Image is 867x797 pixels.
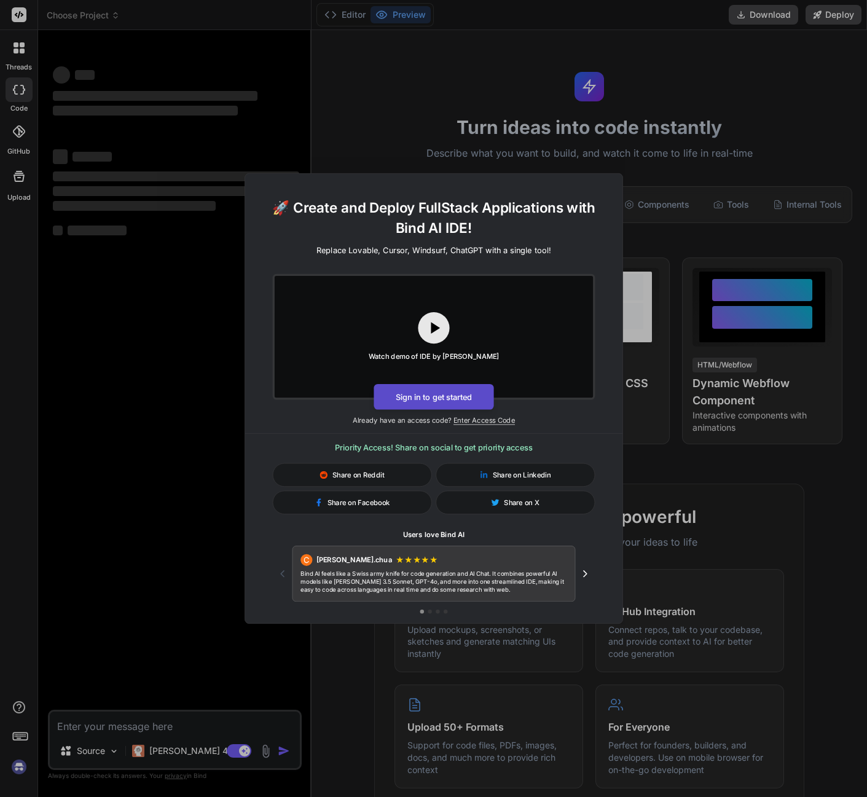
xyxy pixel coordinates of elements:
button: Go to testimonial 1 [420,610,423,613]
span: Enter Access Code [453,416,515,425]
div: C [300,554,312,566]
span: ★ [396,554,404,566]
h1: Users love Bind AI [272,530,595,540]
h1: 🚀 Create and Deploy FullStack Applications with Bind AI IDE! [261,197,606,238]
span: ★ [421,554,430,566]
button: Go to testimonial 2 [428,610,431,613]
span: ★ [412,554,421,566]
h3: Priority Access! Share on social to get priority access [272,442,595,453]
span: Share on Reddit [332,470,385,480]
span: Share on Facebook [327,498,390,508]
button: Sign in to get started [374,384,493,410]
span: [PERSON_NAME].chua [316,555,391,565]
button: Go to testimonial 4 [444,610,447,613]
div: Watch demo of IDE by [PERSON_NAME] [368,351,499,361]
span: Share on Linkedin [492,470,551,480]
span: ★ [404,554,413,566]
button: Go to testimonial 3 [436,610,439,613]
p: Bind AI feels like a Swiss army knife for code generation and AI Chat. It combines powerful AI mo... [300,570,567,593]
button: Previous testimonial [272,564,292,584]
button: Next testimonial [575,564,595,584]
p: Replace Lovable, Cursor, Windsurf, ChatGPT with a single tool! [316,245,551,256]
span: Share on X [504,498,539,508]
span: ★ [429,554,437,566]
p: Already have an access code? [245,415,622,425]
